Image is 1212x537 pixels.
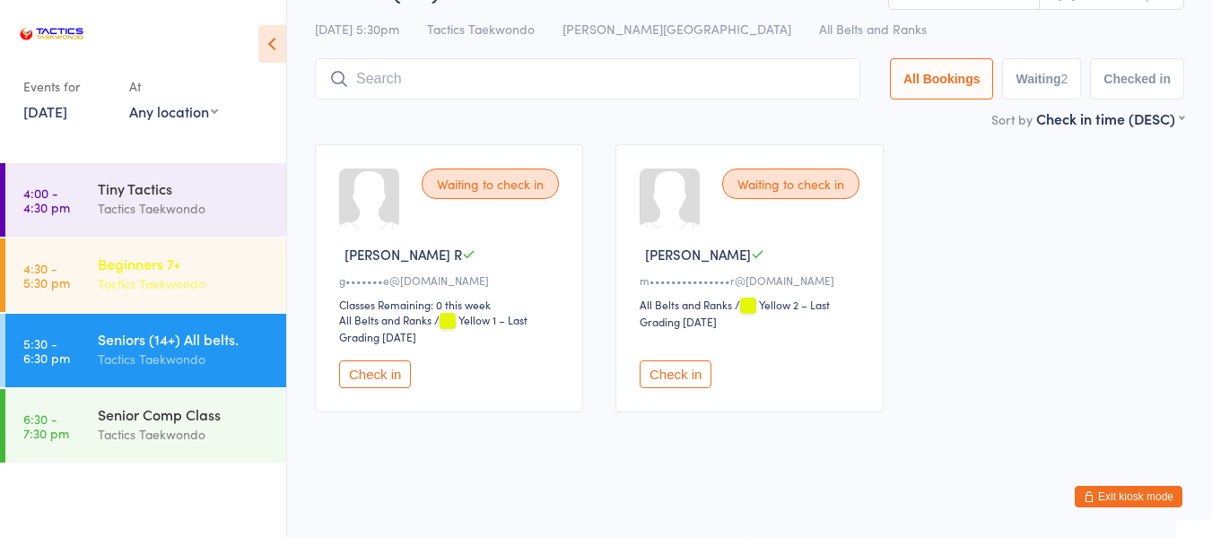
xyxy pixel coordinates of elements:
[991,110,1033,128] label: Sort by
[23,336,70,365] time: 5:30 - 6:30 pm
[5,389,286,463] a: 6:30 -7:30 pmSenior Comp ClassTactics Taekwondo
[23,186,70,214] time: 4:00 - 4:30 pm
[562,20,791,38] span: [PERSON_NAME][GEOGRAPHIC_DATA]
[98,178,271,198] div: Tiny Tactics
[1002,58,1081,100] button: Waiting2
[5,238,286,312] a: 4:30 -5:30 pmBeginners 7+Tactics Taekwondo
[129,101,218,121] div: Any location
[98,254,271,273] div: Beginners 7+
[315,58,860,100] input: Search
[722,169,859,199] div: Waiting to check in
[344,245,462,264] span: [PERSON_NAME] R
[5,314,286,387] a: 5:30 -6:30 pmSeniors (14+) All belts.Tactics Taekwondo
[339,297,564,312] div: Classes Remaining: 0 this week
[98,349,271,369] div: Tactics Taekwondo
[98,198,271,219] div: Tactics Taekwondo
[427,20,535,38] span: Tactics Taekwondo
[1090,58,1184,100] button: Checked in
[18,13,85,54] img: Tactics Taekwondo
[98,273,271,294] div: Tactics Taekwondo
[890,58,994,100] button: All Bookings
[129,72,218,101] div: At
[339,360,411,388] button: Check in
[422,169,559,199] div: Waiting to check in
[640,360,711,388] button: Check in
[339,312,432,327] div: All Belts and Ranks
[1061,72,1068,86] div: 2
[1075,486,1182,507] button: Exit kiosk mode
[5,163,286,237] a: 4:00 -4:30 pmTiny TacticsTactics Taekwondo
[98,424,271,445] div: Tactics Taekwondo
[23,411,69,440] time: 6:30 - 7:30 pm
[1036,108,1184,128] div: Check in time (DESC)
[640,273,865,288] div: m•••••••••••••••r@[DOMAIN_NAME]
[645,245,751,264] span: [PERSON_NAME]
[339,273,564,288] div: g•••••••e@[DOMAIN_NAME]
[98,404,271,424] div: Senior Comp Class
[23,101,67,121] a: [DATE]
[98,329,271,349] div: Seniors (14+) All belts.
[640,297,732,312] div: All Belts and Ranks
[23,72,111,101] div: Events for
[315,20,399,38] span: [DATE] 5:30pm
[819,20,927,38] span: All Belts and Ranks
[23,261,70,290] time: 4:30 - 5:30 pm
